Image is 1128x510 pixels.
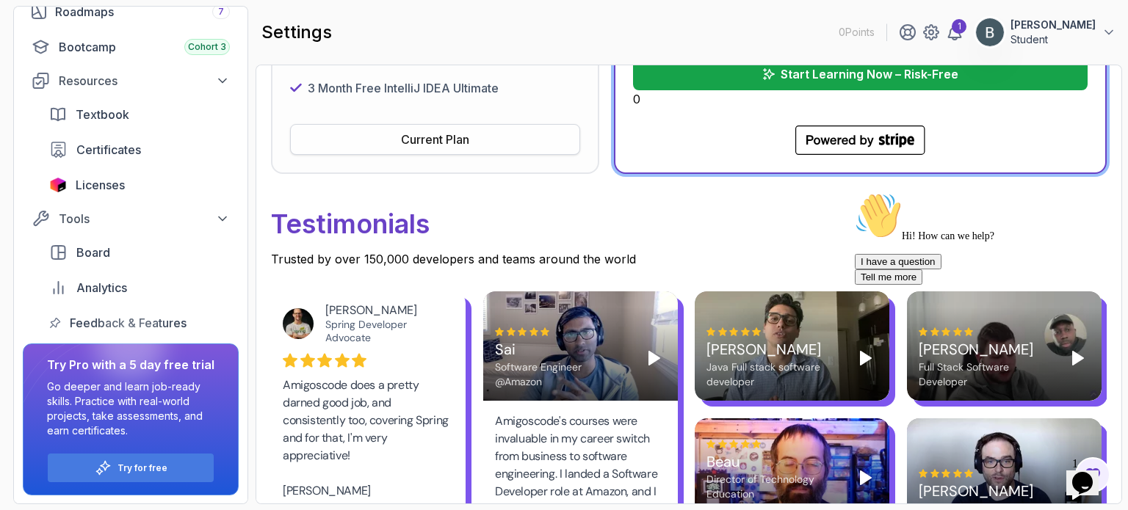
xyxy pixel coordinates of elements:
[271,250,1107,268] p: Trusted by over 150,000 developers and teams around the world
[76,244,110,261] span: Board
[6,44,145,55] span: Hi! How can we help?
[40,273,239,302] a: analytics
[308,79,499,97] p: 3 Month Free IntelliJ IDEA Ultimate
[952,19,966,34] div: 1
[633,58,1088,108] div: 0
[633,58,1088,90] button: Start Learning Now – Risk-Free
[6,83,73,98] button: Tell me more
[40,135,239,164] a: certificates
[59,72,230,90] div: Resources
[23,205,239,232] button: Tools
[781,65,958,83] p: Start Learning Now – Risk-Free
[23,32,239,62] a: bootcamp
[849,186,1113,444] iframe: chat widget
[76,106,129,123] span: Textbook
[1010,32,1096,47] p: Student
[975,18,1116,47] button: user profile image[PERSON_NAME]Student
[706,339,842,360] div: [PERSON_NAME]
[59,38,230,56] div: Bootcamp
[643,346,666,370] button: Play
[976,18,1004,46] img: user profile image
[495,360,631,389] div: Software Engineer @Amazon
[188,41,226,53] span: Cohort 3
[47,379,214,438] p: Go deeper and learn job-ready skills. Practice with real-world projects, take assessments, and ea...
[6,6,270,98] div: 👋Hi! How can we help?I have a questionTell me more
[325,303,442,318] div: [PERSON_NAME]
[70,314,187,332] span: Feedback & Features
[47,453,214,483] button: Try for free
[59,210,230,227] div: Tools
[946,23,963,41] a: 1
[40,170,239,200] a: licenses
[401,131,469,148] div: Current Plan
[271,197,1107,250] p: Testimonials
[6,6,53,53] img: :wave:
[76,176,125,194] span: Licenses
[1010,18,1096,32] p: [PERSON_NAME]
[6,68,93,83] button: I have a question
[76,141,141,159] span: Certificates
[23,68,239,94] button: Resources
[839,25,875,40] p: 0 Points
[40,308,239,338] a: feedback
[1066,451,1113,495] iframe: chat widget
[290,124,580,155] button: Current Plan
[40,100,239,129] a: textbook
[283,308,314,339] img: Josh Long avatar
[706,451,842,472] div: Beau
[261,21,332,44] h2: settings
[495,339,631,360] div: Sai
[49,178,67,192] img: jetbrains icon
[325,318,407,344] a: Spring Developer Advocate
[55,3,230,21] div: Roadmaps
[76,279,127,296] span: Analytics
[919,481,1052,501] div: [PERSON_NAME]
[117,462,167,474] a: Try for free
[40,238,239,267] a: board
[854,466,878,489] button: Play
[218,6,224,18] span: 7
[706,360,842,389] div: Java Full stack software developer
